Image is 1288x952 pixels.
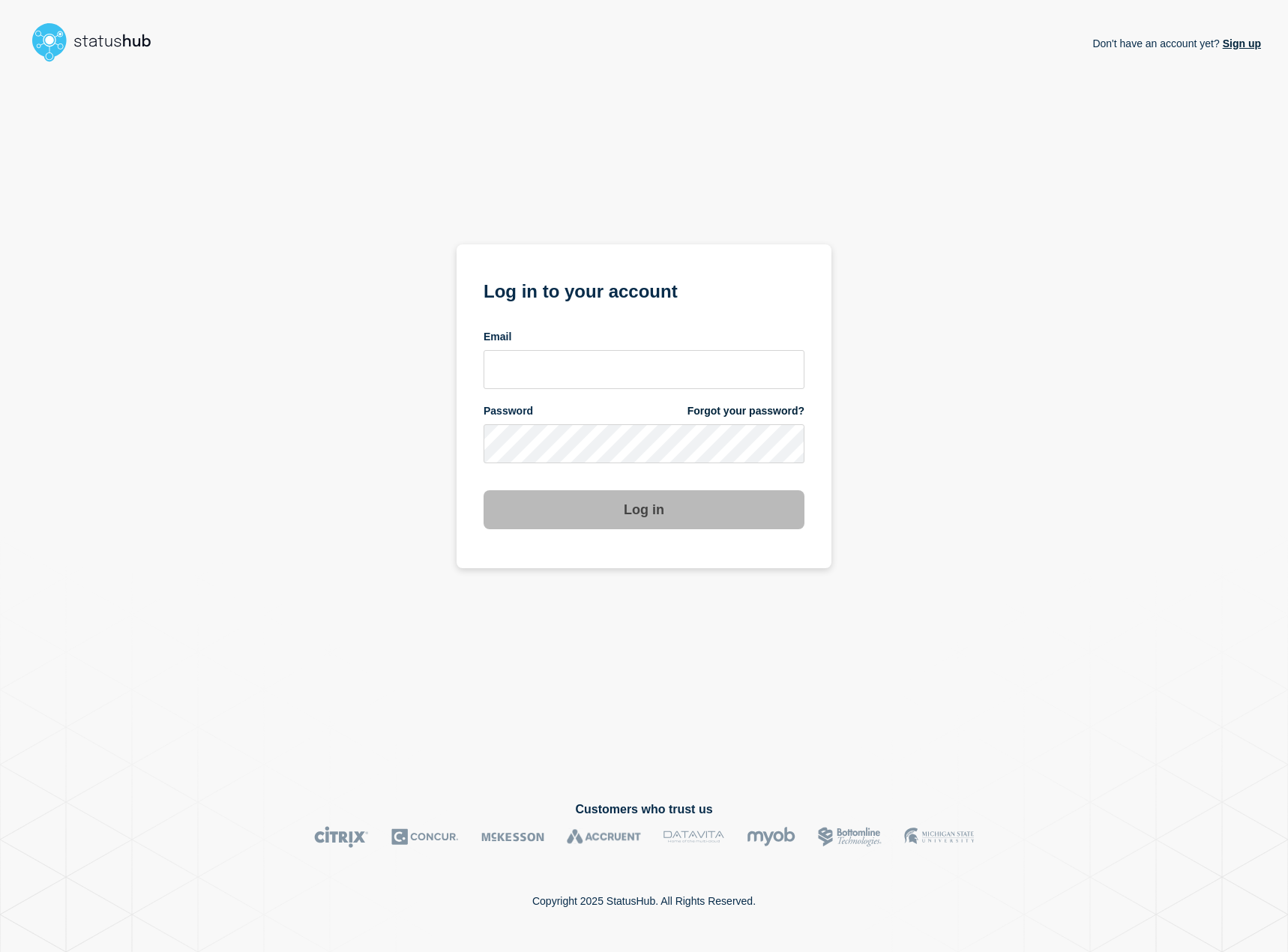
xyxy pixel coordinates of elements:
[27,803,1261,816] h2: Customers who trust us
[484,330,511,344] span: Email
[904,826,974,848] img: MSU logo
[567,826,641,848] img: Accruent logo
[391,826,459,848] img: Concur logo
[484,276,804,304] h1: Log in to your account
[1220,37,1261,49] a: Sign up
[484,404,533,418] span: Password
[687,404,804,418] a: Forgot your password?
[314,826,369,848] img: Citrix logo
[818,826,882,848] img: Bottomline logo
[481,826,544,848] img: McKesson logo
[484,424,804,463] input: password input
[663,826,724,848] img: DataVita logo
[1092,25,1261,61] p: Don't have an account yet?
[532,895,756,907] p: Copyright 2025 StatusHub. All Rights Reserved.
[484,350,804,389] input: email input
[27,18,169,66] img: StatusHub logo
[484,490,804,529] button: Log in
[747,826,795,848] img: myob logo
